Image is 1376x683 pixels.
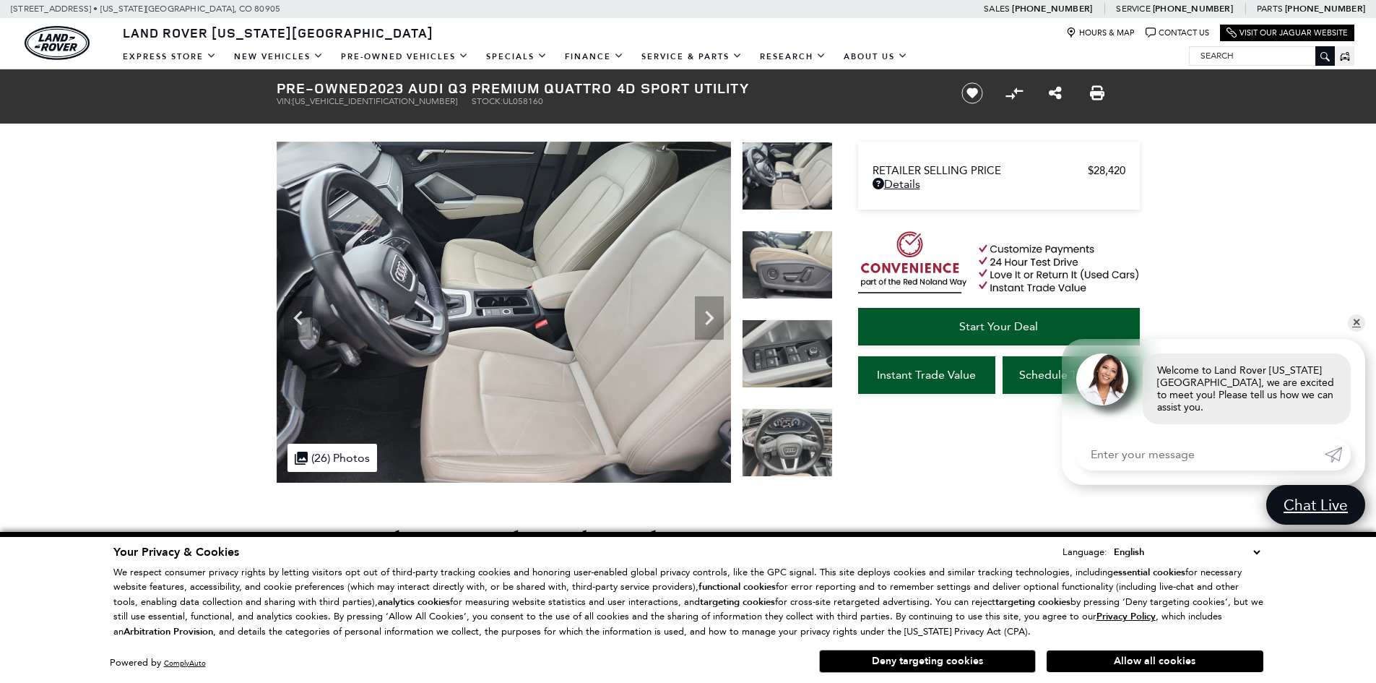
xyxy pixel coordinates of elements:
span: [US_VEHICLE_IDENTIFICATION_NUMBER] [293,96,457,106]
a: Contact Us [1146,27,1209,38]
a: Privacy Policy [1096,611,1156,622]
strong: targeting cookies [700,596,775,609]
h1: 2023 Audi Q3 Premium quattro 4D Sport Utility [277,80,938,96]
a: Hours & Map [1066,27,1135,38]
img: Used 2023 Ibis White Audi Premium image 10 [742,142,833,210]
a: Print this Pre-Owned 2023 Audi Q3 Premium quattro 4D Sport Utility [1090,85,1104,102]
a: [STREET_ADDRESS] • [US_STATE][GEOGRAPHIC_DATA], CO 80905 [11,4,280,14]
strong: analytics cookies [378,596,450,609]
img: Used 2023 Ibis White Audi Premium image 11 [742,231,833,299]
div: Welcome to Land Rover [US_STATE][GEOGRAPHIC_DATA], we are excited to meet you! Please tell us how... [1143,353,1351,424]
a: land-rover [25,26,90,60]
span: Your Privacy & Cookies [113,544,239,560]
img: Used 2023 Ibis White Audi Premium image 12 [742,319,833,388]
select: Language Select [1110,544,1263,560]
p: We respect consumer privacy rights by letting visitors opt out of third-party tracking cookies an... [113,565,1263,640]
span: Parts [1257,4,1283,14]
button: Save vehicle [956,82,988,105]
a: Retailer Selling Price $28,420 [873,164,1125,177]
input: Enter your message [1076,439,1325,471]
a: Instant Trade Value [858,356,995,394]
nav: Main Navigation [114,44,917,69]
a: Share this Pre-Owned 2023 Audi Q3 Premium quattro 4D Sport Utility [1049,85,1062,102]
a: Schedule Test Drive [1003,356,1140,394]
img: Used 2023 Ibis White Audi Premium image 10 [277,142,731,483]
div: Next [695,296,724,340]
div: Previous [284,296,313,340]
strong: essential cookies [1113,566,1185,579]
strong: Arbitration Provision [124,625,213,638]
u: Privacy Policy [1096,610,1156,623]
img: Used 2023 Ibis White Audi Premium image 13 [742,408,833,477]
a: Pre-Owned Vehicles [332,44,477,69]
div: Powered by [110,658,206,668]
strong: Pre-Owned [277,78,369,98]
span: Schedule Test Drive [1019,368,1122,382]
button: Deny targeting cookies [819,650,1036,673]
img: Land Rover [25,26,90,60]
span: Land Rover [US_STATE][GEOGRAPHIC_DATA] [123,24,433,41]
a: Details [873,177,1125,191]
span: UL058160 [503,96,543,106]
span: Sales [984,4,1010,14]
a: Research [751,44,835,69]
img: Agent profile photo [1076,353,1128,405]
a: Land Rover [US_STATE][GEOGRAPHIC_DATA] [114,24,442,41]
span: Service [1116,4,1150,14]
span: Chat Live [1276,495,1355,515]
a: Finance [556,44,633,69]
a: About Us [835,44,917,69]
a: New Vehicles [225,44,332,69]
a: Visit Our Jaguar Website [1226,27,1348,38]
span: Stock: [472,96,503,106]
span: $28,420 [1088,164,1125,177]
input: Search [1190,47,1334,64]
button: Compare Vehicle [1003,82,1025,104]
a: Chat Live [1266,485,1365,525]
a: ComplyAuto [164,658,206,668]
a: [PHONE_NUMBER] [1285,3,1365,14]
strong: targeting cookies [995,596,1070,609]
strong: functional cookies [698,580,776,593]
button: Allow all cookies [1047,650,1263,672]
span: Retailer Selling Price [873,164,1088,177]
a: [PHONE_NUMBER] [1012,3,1092,14]
span: VIN: [277,96,293,106]
div: (26) Photos [287,444,377,472]
a: EXPRESS STORE [114,44,225,69]
a: Submit [1325,439,1351,471]
a: [PHONE_NUMBER] [1153,3,1233,14]
span: Instant Trade Value [877,368,976,382]
a: Start Your Deal [858,308,1140,345]
span: Start Your Deal [959,319,1038,333]
a: Service & Parts [633,44,751,69]
a: Specials [477,44,556,69]
div: Language: [1063,547,1107,557]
